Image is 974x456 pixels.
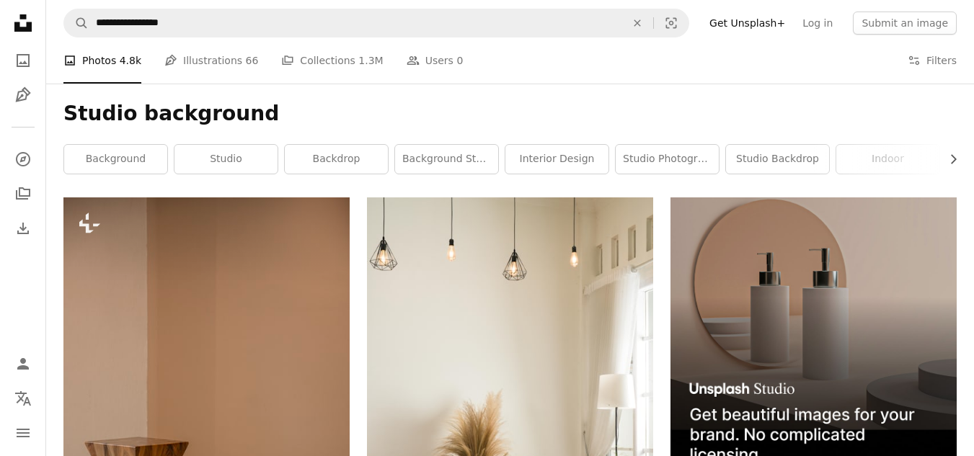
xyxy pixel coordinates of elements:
[908,37,957,84] button: Filters
[726,145,829,174] a: studio backdrop
[174,145,278,174] a: studio
[836,145,939,174] a: indoor
[246,53,259,68] span: 66
[9,349,37,378] a: Log in / Sign up
[940,145,957,174] button: scroll list to the right
[654,9,689,37] button: Visual search
[64,145,167,174] a: background
[9,179,37,208] a: Collections
[701,12,794,35] a: Get Unsplash+
[505,145,608,174] a: interior design
[164,37,258,84] a: Illustrations 66
[9,145,37,174] a: Explore
[63,101,957,127] h1: Studio background
[407,37,464,84] a: Users 0
[794,12,841,35] a: Log in
[358,53,383,68] span: 1.3M
[456,53,463,68] span: 0
[9,384,37,413] button: Language
[616,145,719,174] a: studio photography
[395,145,498,174] a: background studio
[281,37,383,84] a: Collections 1.3M
[853,12,957,35] button: Submit an image
[63,405,350,418] a: a wooden stool sitting on top of a white floor
[9,46,37,75] a: Photos
[64,9,89,37] button: Search Unsplash
[9,214,37,243] a: Download History
[9,419,37,447] button: Menu
[285,145,388,174] a: backdrop
[367,405,653,418] a: a living room with a chair, table and a potted plant
[621,9,653,37] button: Clear
[9,81,37,109] a: Illustrations
[63,9,689,37] form: Find visuals sitewide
